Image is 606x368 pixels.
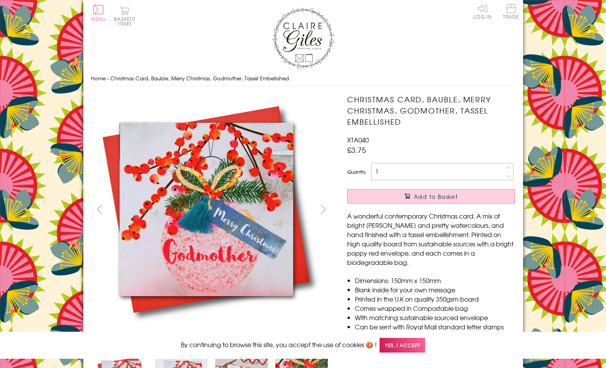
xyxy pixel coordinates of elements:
span: Yes, I accept [380,338,425,353]
span: Christmas Card, Bauble, Merry Christmas, Godmother, Tassel Embellished [110,75,289,82]
li: Can be sent with Royal Mail standard letter stamps [355,322,515,331]
img: Christmas Card, Bauble, Merry Christmas, Godmother, Tassel Embellished [332,94,563,326]
button: Basket0 items [114,6,135,26]
li: Comes wrapped in Compostable bag [355,304,515,313]
a: Log In [473,4,492,19]
img: Claire Giles Greetings Cards [272,8,334,69]
p: A wonderful contemporary Christmas card. A mix of bright [PERSON_NAME] and pretty watercolours, a... [347,211,515,267]
span: 0 items [118,15,135,27]
li: Printed in the U.K on quality 350gsm board [355,294,515,304]
button: prev [91,200,108,218]
h1: Christmas Card, Bauble, Merry Christmas, Godmother, Tassel Embellished [347,94,515,127]
li: With matching sustainable sourced envelope [355,313,515,322]
li: Blank inside for your own message [355,285,515,294]
nav: breadcrumbs [91,71,515,86]
a: Trade [503,4,519,20]
label: Quantity [347,168,366,175]
span: Trade [503,4,519,19]
img: Christmas Card, Bauble, Merry Christmas, Godmother, Tassel Embellished [91,94,322,325]
button: Add to Basket [347,189,515,204]
span: XTA040 [347,135,369,144]
span: £3.75 [347,144,366,155]
span: Add to Basket [414,193,458,200]
li: Dimensions: 150mm x 150mm [355,276,515,285]
span: › [107,75,109,82]
button: Menu [91,5,106,21]
a: Home [91,75,106,82]
span: Menu [91,15,106,22]
button: next [314,200,332,218]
